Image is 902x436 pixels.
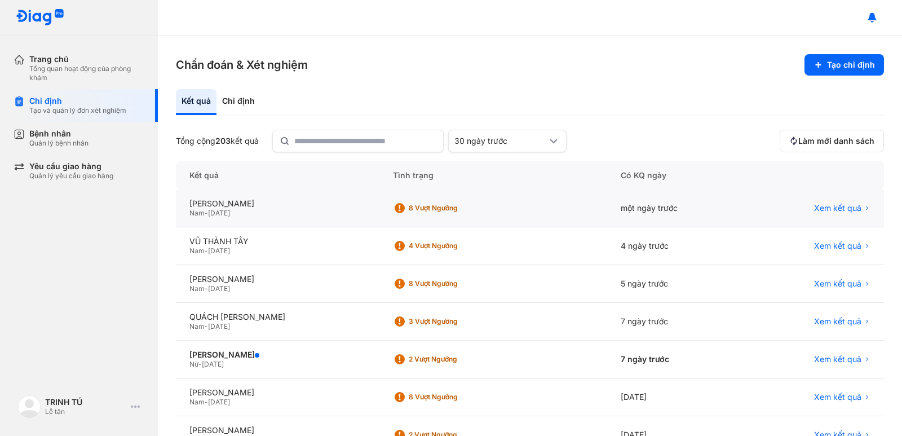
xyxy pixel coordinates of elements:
[208,322,230,331] span: [DATE]
[16,9,64,27] img: logo
[189,425,366,435] div: [PERSON_NAME]
[176,161,379,190] div: Kết quả
[208,209,230,217] span: [DATE]
[215,136,231,146] span: 203
[189,284,205,293] span: Nam
[202,360,224,368] span: [DATE]
[208,246,230,255] span: [DATE]
[176,57,308,73] h3: Chẩn đoán & Xét nghiệm
[814,316,861,327] span: Xem kết quả
[208,284,230,293] span: [DATE]
[189,236,366,246] div: VŨ THÀNH TÂY
[29,54,144,64] div: Trang chủ
[189,312,366,322] div: QUÁCH [PERSON_NAME]
[205,284,208,293] span: -
[189,274,366,284] div: [PERSON_NAME]
[409,279,499,288] div: 8 Vượt ngưỡng
[607,265,746,303] div: 5 ngày trước
[29,171,113,180] div: Quản lý yêu cầu giao hàng
[189,398,205,406] span: Nam
[29,64,144,82] div: Tổng quan hoạt động của phòng khám
[205,398,208,406] span: -
[189,387,366,398] div: [PERSON_NAME]
[176,136,259,146] div: Tổng cộng kết quả
[454,136,547,146] div: 30 ngày trước
[45,397,126,407] div: TRINH TÚ
[409,241,499,250] div: 4 Vượt ngưỡng
[216,89,260,115] div: Chỉ định
[607,190,746,227] div: một ngày trước
[189,209,205,217] span: Nam
[814,354,861,364] span: Xem kết quả
[189,246,205,255] span: Nam
[409,393,499,402] div: 8 Vượt ngưỡng
[29,139,89,148] div: Quản lý bệnh nhân
[205,322,208,331] span: -
[189,350,366,360] div: [PERSON_NAME]
[814,392,861,402] span: Xem kết quả
[804,54,884,76] button: Tạo chỉ định
[189,322,205,331] span: Nam
[607,161,746,190] div: Có KQ ngày
[409,204,499,213] div: 8 Vượt ngưỡng
[176,89,216,115] div: Kết quả
[607,378,746,416] div: [DATE]
[814,279,861,289] span: Xem kết quả
[18,395,41,418] img: logo
[205,246,208,255] span: -
[189,360,198,368] span: Nữ
[29,96,126,106] div: Chỉ định
[29,106,126,115] div: Tạo và quản lý đơn xét nghiệm
[205,209,208,217] span: -
[798,136,874,146] span: Làm mới danh sách
[814,203,861,213] span: Xem kết quả
[814,241,861,251] span: Xem kết quả
[29,129,89,139] div: Bệnh nhân
[607,227,746,265] div: 4 ngày trước
[45,407,126,416] div: Lễ tân
[780,130,884,152] button: Làm mới danh sách
[409,355,499,364] div: 2 Vượt ngưỡng
[198,360,202,368] span: -
[189,199,366,209] div: [PERSON_NAME]
[409,317,499,326] div: 3 Vượt ngưỡng
[29,161,113,171] div: Yêu cầu giao hàng
[607,341,746,378] div: 7 ngày trước
[208,398,230,406] span: [DATE]
[607,303,746,341] div: 7 ngày trước
[379,161,607,190] div: Tình trạng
